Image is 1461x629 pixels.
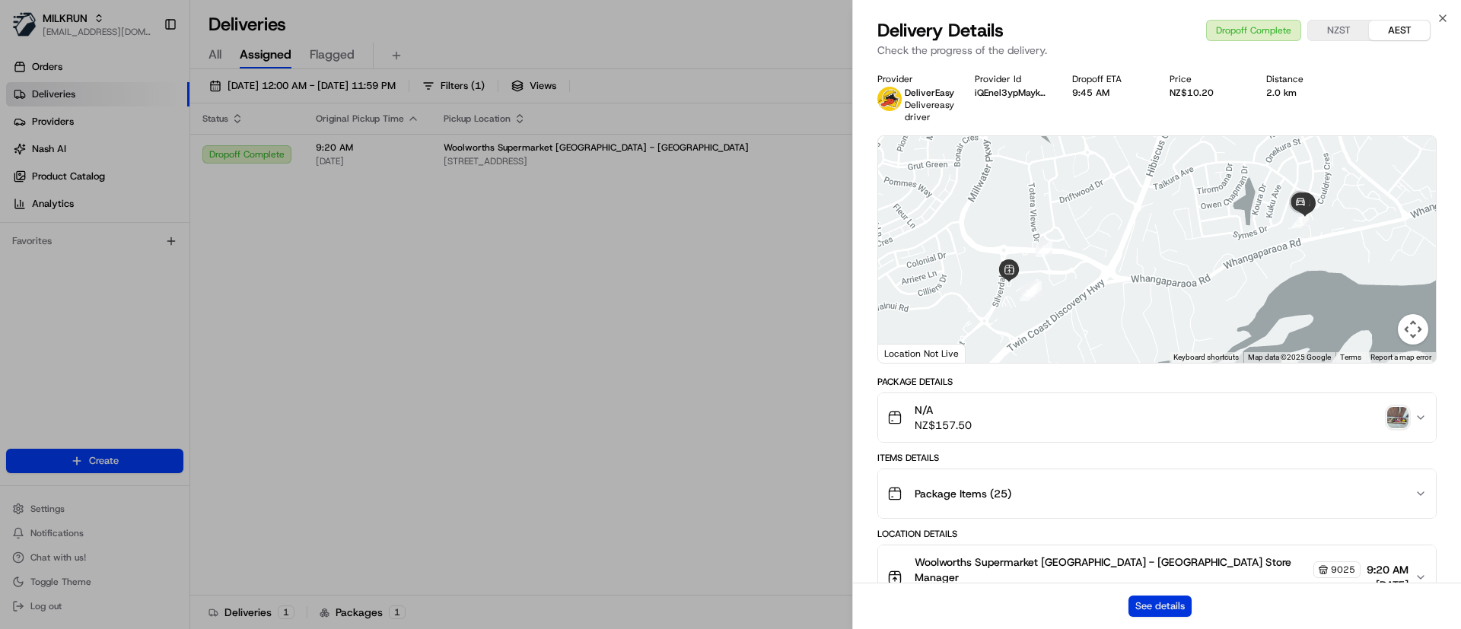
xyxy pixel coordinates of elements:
[975,87,1048,99] button: iQEnel3ypMayk3jaA0A5Cw
[1367,562,1408,577] span: 9:20 AM
[1170,73,1243,85] div: Price
[1128,596,1192,617] button: See details
[915,418,972,433] span: NZ$157.50
[1248,353,1331,361] span: Map data ©2025 Google
[877,18,1004,43] span: Delivery Details
[878,393,1436,442] button: N/ANZ$157.50photo_proof_of_delivery image
[1266,87,1339,99] div: 2.0 km
[915,486,1011,501] span: Package Items ( 25 )
[878,545,1436,609] button: Woolworths Supermarket [GEOGRAPHIC_DATA] - [GEOGRAPHIC_DATA] Store Manager90259:20 AM[DATE]
[1370,353,1431,361] a: Report a map error
[1025,281,1042,297] div: 4
[975,73,1048,85] div: Provider Id
[877,376,1437,388] div: Package Details
[877,87,902,111] img: delivereasy_logo.png
[877,452,1437,464] div: Items Details
[1387,407,1408,428] img: photo_proof_of_delivery image
[878,469,1436,518] button: Package Items (25)
[877,43,1437,58] p: Check the progress of the delivery.
[1170,87,1243,99] div: NZ$10.20
[905,87,954,99] span: DeliverEasy
[1173,352,1239,363] button: Keyboard shortcuts
[1036,240,1052,257] div: 6
[905,99,954,123] span: Delivereasy driver
[1367,577,1408,592] span: [DATE]
[877,73,950,85] div: Provider
[882,343,932,363] a: Open this area in Google Maps (opens a new window)
[1266,73,1339,85] div: Distance
[1020,284,1036,301] div: 5
[878,344,966,363] div: Location Not Live
[1072,87,1145,99] div: 9:45 AM
[1072,73,1145,85] div: Dropoff ETA
[1398,314,1428,345] button: Map camera controls
[915,402,972,418] span: N/A
[1340,353,1361,361] a: Terms
[882,343,932,363] img: Google
[1022,279,1039,296] div: 3
[1292,211,1309,228] div: 7
[1331,564,1355,576] span: 9025
[1369,21,1430,40] button: AEST
[915,554,1310,585] span: Woolworths Supermarket [GEOGRAPHIC_DATA] - [GEOGRAPHIC_DATA] Store Manager
[877,528,1437,540] div: Location Details
[1308,21,1369,40] button: NZST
